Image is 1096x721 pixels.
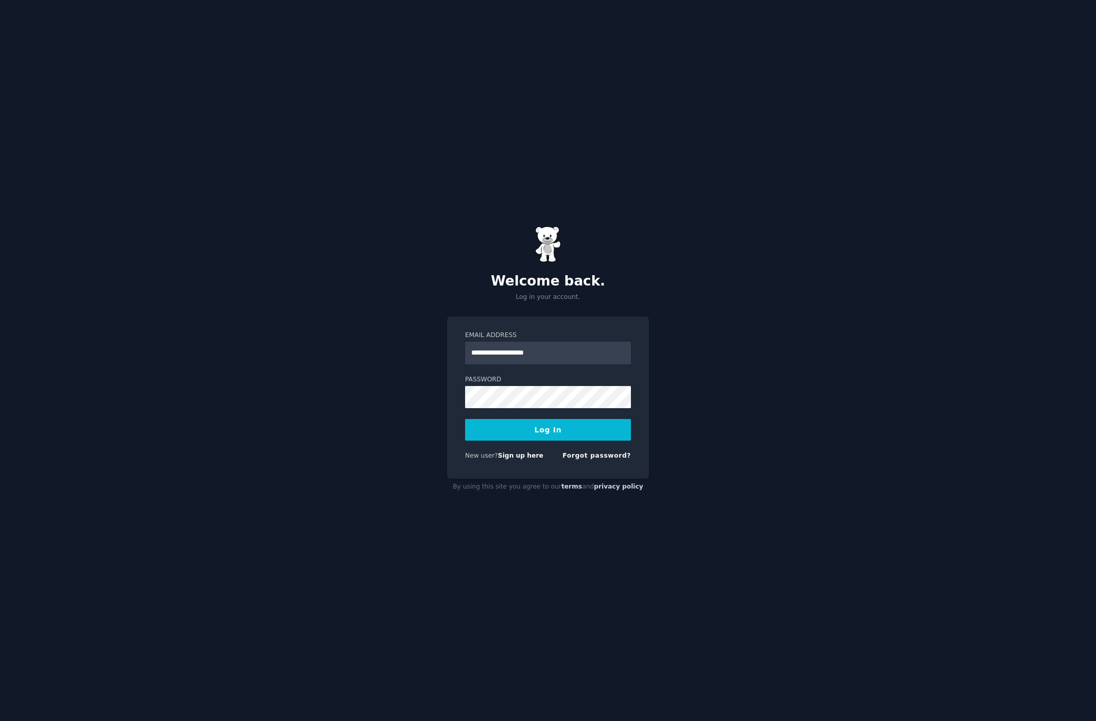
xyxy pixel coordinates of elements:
a: Sign up here [498,452,543,459]
img: Gummy Bear [535,226,561,262]
label: Password [465,375,631,384]
label: Email Address [465,331,631,340]
h2: Welcome back. [447,273,649,290]
a: terms [561,483,582,490]
span: New user? [465,452,498,459]
button: Log In [465,419,631,441]
p: Log in your account. [447,293,649,302]
a: privacy policy [594,483,643,490]
a: Forgot password? [562,452,631,459]
div: By using this site you agree to our and [447,479,649,495]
